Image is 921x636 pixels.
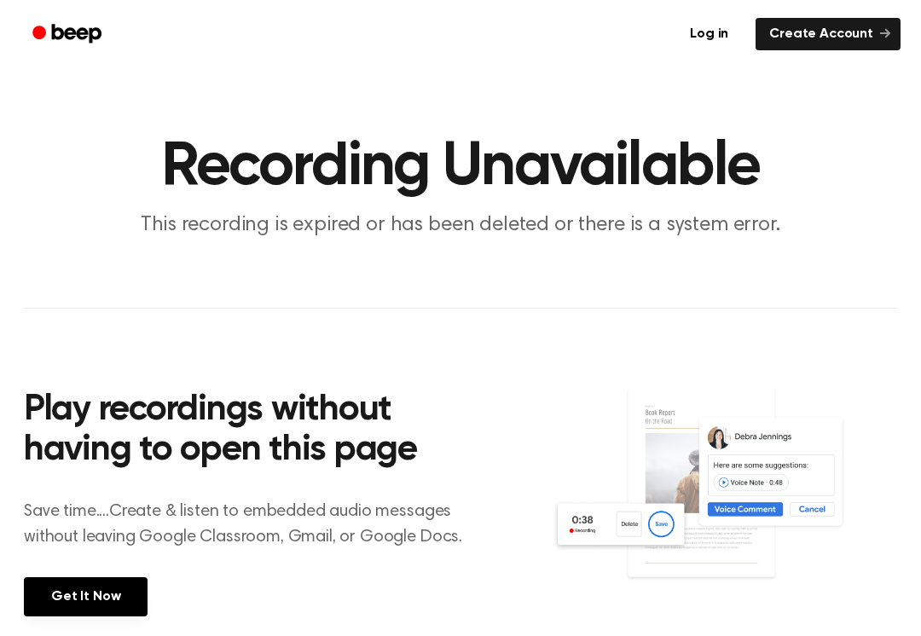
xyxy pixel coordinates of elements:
[24,390,484,471] h2: Play recordings without having to open this page
[673,14,745,54] a: Log in
[133,211,788,240] p: This recording is expired or has been deleted or there is a system error.
[24,136,897,198] h1: Recording Unavailable
[552,385,897,615] img: Voice Comments on Docs and Recording Widget
[756,18,901,50] a: Create Account
[24,577,148,616] a: Get It Now
[20,18,117,51] a: Beep
[24,499,484,550] p: Save time....Create & listen to embedded audio messages without leaving Google Classroom, Gmail, ...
